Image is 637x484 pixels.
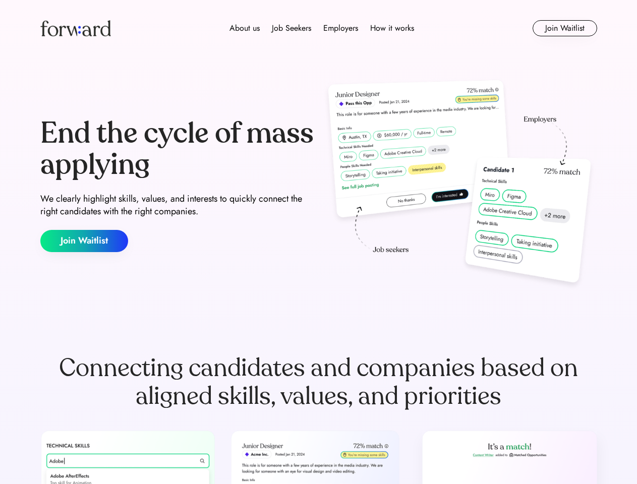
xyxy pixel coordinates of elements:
div: Job Seekers [272,22,311,34]
div: Connecting candidates and companies based on aligned skills, values, and priorities [40,354,597,410]
div: We clearly highlight skills, values, and interests to quickly connect the right candidates with t... [40,193,315,218]
img: hero-image.png [323,77,597,293]
img: Forward logo [40,20,111,36]
div: About us [229,22,260,34]
div: Employers [323,22,358,34]
button: Join Waitlist [40,230,128,252]
div: End the cycle of mass applying [40,118,315,180]
div: How it works [370,22,414,34]
button: Join Waitlist [533,20,597,36]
